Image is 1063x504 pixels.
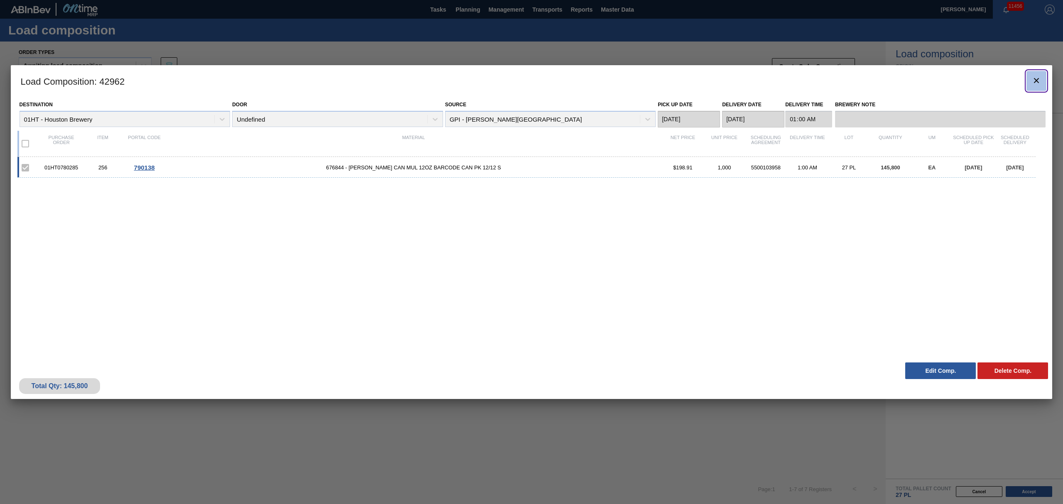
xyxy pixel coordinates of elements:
span: EA [928,164,936,171]
div: Scheduled Pick up Date [953,135,994,152]
div: Unit Price [703,135,745,152]
span: 145,800 [881,164,900,171]
input: mm/dd/yyyy [722,111,784,127]
div: Go to Order [124,164,165,171]
div: 27 PL [828,164,870,171]
h3: Load Composition : 42962 [11,65,1053,97]
div: 01HT0780285 [41,164,82,171]
div: Material [165,135,662,152]
div: Purchase order [41,135,82,152]
span: 676844 - CARR CAN MUL 12OZ BARCODE CAN PK 12/12 S [165,164,662,171]
label: Source [445,102,466,108]
input: mm/dd/yyyy [658,111,720,127]
label: Door [232,102,247,108]
label: Delivery Date [722,102,761,108]
label: Pick up Date [658,102,693,108]
div: 5500103958 [745,164,786,171]
div: 256 [82,164,124,171]
label: Destination [20,102,53,108]
span: 790138 [134,164,155,171]
div: Net Price [662,135,703,152]
label: Delivery Time [785,99,832,111]
label: Brewery Note [835,99,1046,111]
div: Total Qty: 145,800 [25,382,94,390]
div: Quantity [870,135,911,152]
div: Item [82,135,124,152]
div: Lot [828,135,870,152]
div: Portal code [124,135,165,152]
div: Scheduling Agreement [745,135,786,152]
span: [DATE] [1006,164,1024,171]
div: 1,000 [703,164,745,171]
div: $198.91 [662,164,703,171]
span: [DATE] [965,164,982,171]
div: UM [911,135,953,152]
div: Scheduled Delivery [994,135,1036,152]
div: 1:00 AM [786,164,828,171]
button: Delete Comp. [977,362,1048,379]
button: Edit Comp. [905,362,976,379]
div: Delivery Time [786,135,828,152]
